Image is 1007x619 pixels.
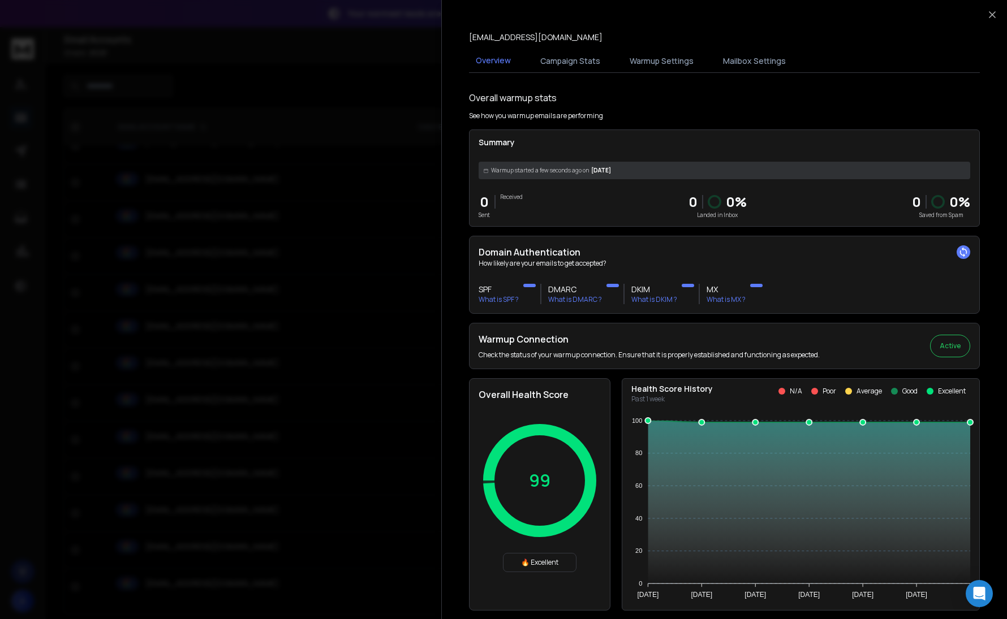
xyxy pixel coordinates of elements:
button: Active [930,335,970,357]
p: Check the status of your warmup connection. Ensure that it is properly established and functionin... [479,350,820,360]
p: 0 % [726,193,747,211]
p: What is DMARC ? [548,295,602,304]
p: Poor [823,387,836,396]
p: [EMAIL_ADDRESS][DOMAIN_NAME] [469,32,603,43]
tspan: [DATE] [691,591,712,599]
p: Landed in Inbox [688,211,747,219]
tspan: 40 [635,515,642,522]
tspan: 20 [635,547,642,554]
tspan: [DATE] [798,591,820,599]
tspan: [DATE] [637,591,659,599]
p: How likely are your emails to get accepted? [479,259,970,268]
p: Excellent [938,387,966,396]
strong: 0 [912,192,921,211]
h2: Warmup Connection [479,332,820,346]
tspan: 100 [632,417,642,424]
tspan: 80 [635,449,642,456]
tspan: 0 [639,580,642,587]
h3: SPF [479,284,519,295]
button: Warmup Settings [623,49,700,73]
p: 0 [479,193,490,211]
span: Warmup started a few seconds ago on [491,166,589,175]
tspan: [DATE] [852,591,873,599]
p: What is MX ? [707,295,746,304]
p: Summary [479,137,970,148]
button: Campaign Stats [533,49,607,73]
p: N/A [790,387,802,396]
p: 0 % [949,193,970,211]
p: Past 1 week [631,395,713,404]
h3: MX [707,284,746,295]
h2: Domain Authentication [479,245,970,259]
p: Good [902,387,918,396]
button: Overview [469,48,518,74]
p: Sent [479,211,490,219]
div: [DATE] [479,162,970,179]
p: Average [857,387,882,396]
tspan: [DATE] [906,591,927,599]
p: What is DKIM ? [631,295,677,304]
p: See how you warmup emails are performing [469,111,603,120]
p: What is SPF ? [479,295,519,304]
p: 99 [529,470,550,491]
div: 🔥 Excellent [503,553,576,572]
h3: DMARC [548,284,602,295]
h3: DKIM [631,284,677,295]
p: Received [500,193,523,201]
button: Mailbox Settings [716,49,793,73]
div: Open Intercom Messenger [966,580,993,607]
p: Saved from Spam [912,211,970,219]
h1: Overall warmup stats [469,91,557,105]
h2: Overall Health Score [479,388,601,401]
tspan: 60 [635,482,642,489]
tspan: [DATE] [745,591,766,599]
p: Health Score History [631,383,713,395]
p: 0 [688,193,698,211]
